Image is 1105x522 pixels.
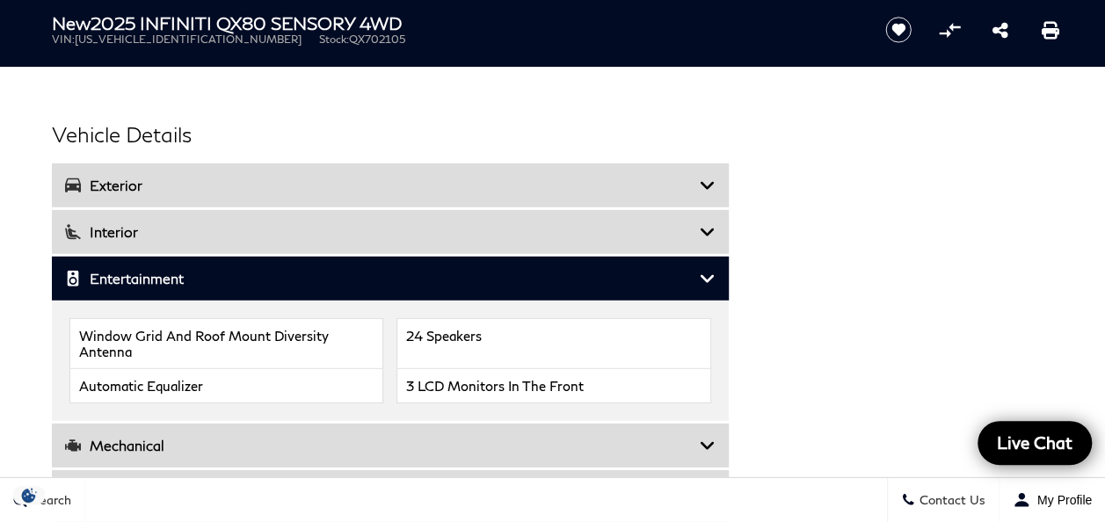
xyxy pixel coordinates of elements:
[978,421,1092,465] a: Live Chat
[319,33,349,46] span: Stock:
[69,369,384,403] li: Automatic Equalizer
[52,13,856,33] h1: 2025 INFINITI QX80 SENSORY 4WD
[65,437,700,454] h3: Mechanical
[27,493,71,508] span: Search
[65,270,700,287] h3: Entertainment
[879,16,918,44] button: Save vehicle
[396,318,711,369] li: 24 Speakers
[1030,493,1092,507] span: My Profile
[65,177,700,194] h3: Exterior
[52,119,729,150] h2: Vehicle Details
[988,431,1081,453] span: Live Chat
[52,12,91,33] strong: New
[9,486,49,504] img: Opt-Out Icon
[396,369,711,403] li: 3 LCD Monitors In The Front
[992,19,1007,40] a: Share this New 2025 INFINITI QX80 SENSORY 4WD
[75,33,302,46] span: [US_VEHICLE_IDENTIFICATION_NUMBER]
[1000,478,1105,522] button: Open user profile menu
[915,493,985,508] span: Contact Us
[52,33,75,46] span: VIN:
[1042,19,1059,40] a: Print this New 2025 INFINITI QX80 SENSORY 4WD
[936,17,963,43] button: Compare Vehicle
[65,223,700,241] h3: Interior
[9,486,49,504] section: Click to Open Cookie Consent Modal
[69,318,384,369] li: Window Grid And Roof Mount Diversity Antenna
[349,33,405,46] span: QX702105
